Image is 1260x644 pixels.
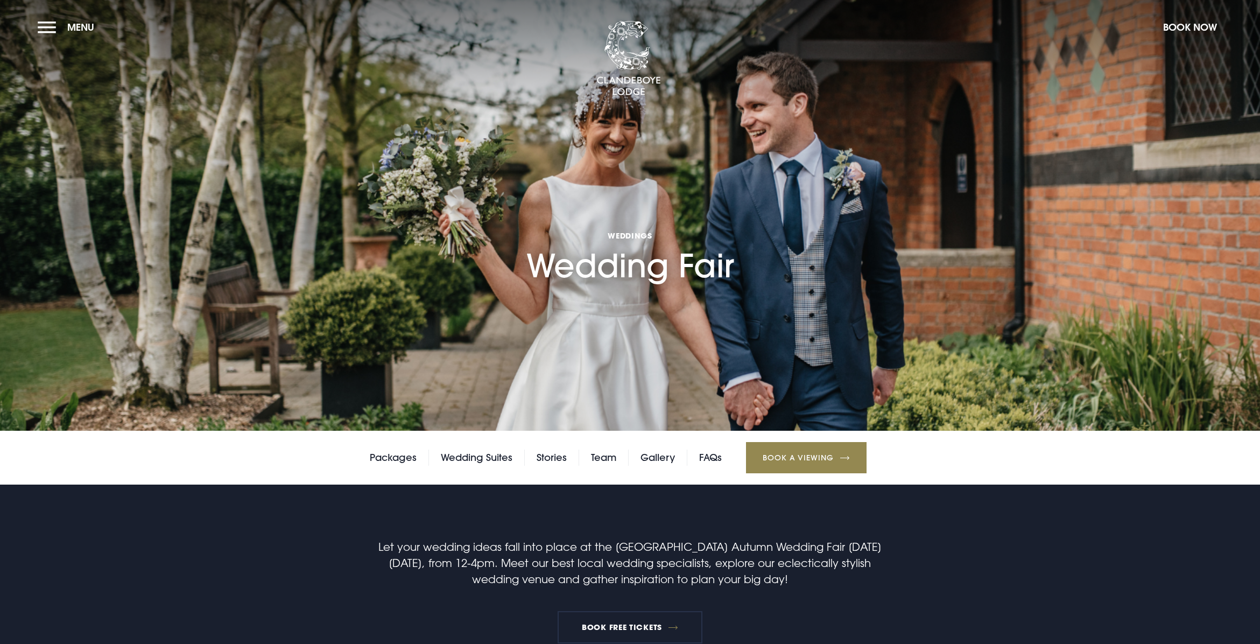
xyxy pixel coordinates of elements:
button: Menu [38,16,100,39]
span: Weddings [526,230,734,241]
a: Gallery [640,450,675,466]
a: FAQs [699,450,722,466]
a: Team [591,450,616,466]
a: Stories [537,450,567,466]
img: Clandeboye Lodge [596,21,661,96]
a: BOOK FREE TICKETS [558,611,703,643]
h1: Wedding Fair [526,151,734,285]
a: Book a Viewing [746,442,867,473]
a: Wedding Suites [441,450,512,466]
span: Menu [67,21,94,33]
button: Book Now [1158,16,1222,39]
a: Packages [370,450,417,466]
p: Let your wedding ideas fall into place at the [GEOGRAPHIC_DATA] Autumn Wedding Fair [DATE][DATE],... [374,538,886,587]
